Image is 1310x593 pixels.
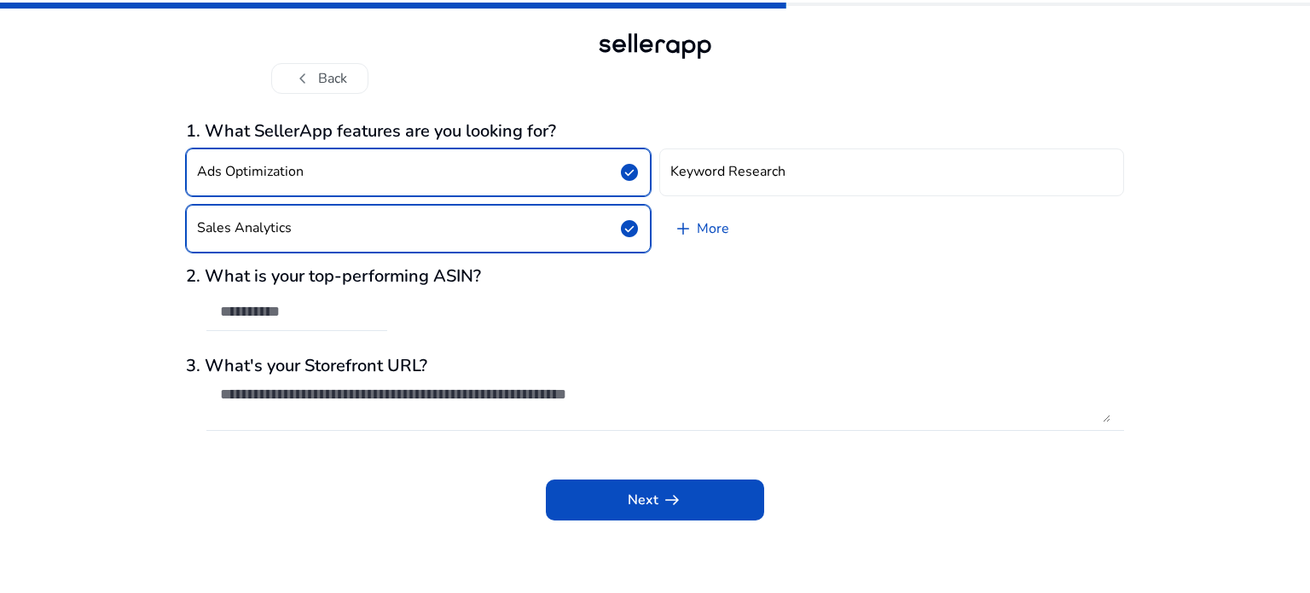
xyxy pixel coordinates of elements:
[197,164,304,180] h4: Ads Optimization
[197,220,292,236] h4: Sales Analytics
[186,356,1124,376] h3: 3. What's your Storefront URL?
[673,218,693,239] span: add
[293,68,313,89] span: chevron_left
[186,266,1124,287] h3: 2. What is your top-performing ASIN?
[659,205,743,253] a: More
[659,148,1124,196] button: Keyword Research
[662,490,682,510] span: arrow_right_alt
[186,148,651,196] button: Ads Optimizationcheck_circle
[271,63,368,94] button: chevron_leftBack
[619,218,640,239] span: check_circle
[670,164,785,180] h4: Keyword Research
[619,162,640,183] span: check_circle
[186,121,1124,142] h3: 1. What SellerApp features are you looking for?
[546,480,764,520] button: Nextarrow_right_alt
[628,490,682,510] span: Next
[186,205,651,253] button: Sales Analyticscheck_circle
